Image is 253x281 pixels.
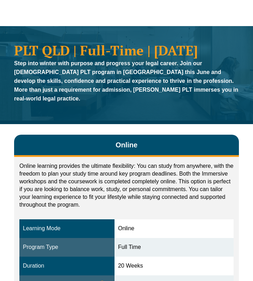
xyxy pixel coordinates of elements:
[14,60,238,102] strong: Step into winter with purpose and progress your legal career. Join our [DEMOGRAPHIC_DATA] PLT pro...
[118,225,230,233] div: Online
[23,262,111,270] div: Duration
[23,225,111,233] div: Learning Mode
[23,243,111,251] div: Program Type
[14,44,239,57] h1: PLT QLD | Full-Time | [DATE]
[118,262,230,270] div: 20 Weeks
[19,162,234,209] p: Online learning provides the ultimate flexibility: You can study from anywhere, with the freedom ...
[118,243,230,251] div: Full Time
[116,140,137,150] span: Online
